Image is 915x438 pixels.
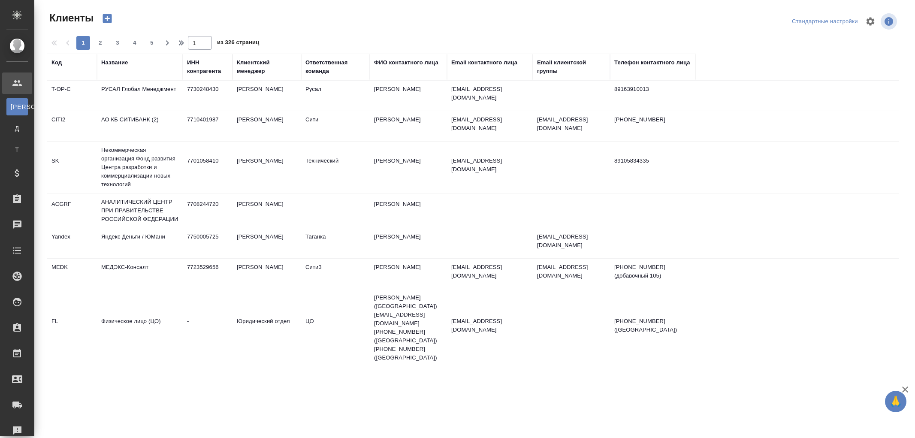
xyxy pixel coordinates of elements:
button: 3 [111,36,124,50]
td: АО КБ СИТИБАНК (2) [97,111,183,141]
td: Сити [301,111,370,141]
span: Т [11,145,24,154]
td: 7750005725 [183,228,233,258]
td: MEDK [47,259,97,289]
td: МЕДЭКС-Консалт [97,259,183,289]
td: ACGRF [47,196,97,226]
td: [PERSON_NAME] [233,111,301,141]
div: Ответственная команда [305,58,365,76]
button: Создать [97,11,118,26]
td: [PERSON_NAME] [370,81,447,111]
span: Д [11,124,24,133]
td: [EMAIL_ADDRESS][DOMAIN_NAME] [533,259,610,289]
p: [EMAIL_ADDRESS][DOMAIN_NAME] [451,263,528,280]
div: Клиентский менеджер [237,58,297,76]
p: [EMAIL_ADDRESS][DOMAIN_NAME] [451,317,528,334]
td: Юридический отдел [233,313,301,343]
td: [PERSON_NAME] [233,152,301,182]
span: 5 [145,39,159,47]
td: Физическое лицо (ЦО) [97,313,183,343]
p: [EMAIL_ADDRESS][DOMAIN_NAME] [451,157,528,174]
td: Сити3 [301,259,370,289]
td: [PERSON_NAME] [370,259,447,289]
p: [PHONE_NUMBER] (добавочный 105) [614,263,692,280]
a: Т [6,141,28,158]
div: Телефон контактного лица [614,58,690,67]
td: ЦО [301,313,370,343]
span: 🙏 [888,393,903,411]
span: 3 [111,39,124,47]
div: Название [101,58,128,67]
td: CITI2 [47,111,97,141]
td: - [183,313,233,343]
a: Д [6,120,28,137]
td: [PERSON_NAME] [370,111,447,141]
td: 7708244720 [183,196,233,226]
td: РУСАЛ Глобал Менеджмент [97,81,183,111]
td: Русал [301,81,370,111]
td: [EMAIL_ADDRESS][DOMAIN_NAME] [533,111,610,141]
td: Yandex [47,228,97,258]
td: [EMAIL_ADDRESS][DOMAIN_NAME] [533,228,610,258]
td: АНАЛИТИЧЕСКИЙ ЦЕНТР ПРИ ПРАВИТЕЛЬСТВЕ РОССИЙСКОЙ ФЕДЕРАЦИИ [97,193,183,228]
td: [PERSON_NAME] [370,228,447,258]
button: 4 [128,36,142,50]
td: 7701058410 [183,152,233,182]
div: ФИО контактного лица [374,58,438,67]
span: 4 [128,39,142,47]
p: [PHONE_NUMBER] ([GEOGRAPHIC_DATA]) [614,317,692,334]
td: 7710401987 [183,111,233,141]
div: Код [51,58,62,67]
td: [PERSON_NAME] [233,228,301,258]
td: FL [47,313,97,343]
td: [PERSON_NAME] [370,196,447,226]
span: Клиенты [47,11,94,25]
button: 2 [94,36,107,50]
td: T-OP-C [47,81,97,111]
button: 🙏 [885,391,906,412]
td: 7723529656 [183,259,233,289]
a: [PERSON_NAME] [6,98,28,115]
div: split button [790,15,860,28]
td: [PERSON_NAME] ([GEOGRAPHIC_DATA]) [EMAIL_ADDRESS][DOMAIN_NAME] [PHONE_NUMBER] ([GEOGRAPHIC_DATA])... [370,289,447,366]
p: [EMAIL_ADDRESS][DOMAIN_NAME] [451,85,528,102]
p: [PHONE_NUMBER] [614,115,692,124]
td: [PERSON_NAME] [233,196,301,226]
p: [EMAIL_ADDRESS][DOMAIN_NAME] [451,115,528,133]
div: ИНН контрагента [187,58,228,76]
td: Некоммерческая организация Фонд развития Центра разработки и коммерциализации новых технологий [97,142,183,193]
td: 7730248430 [183,81,233,111]
div: Email клиентской группы [537,58,606,76]
p: 89105834335 [614,157,692,165]
span: 2 [94,39,107,47]
td: SK [47,152,97,182]
span: [PERSON_NAME] [11,103,24,111]
td: [PERSON_NAME] [233,81,301,111]
td: [PERSON_NAME] [233,259,301,289]
button: 5 [145,36,159,50]
span: Посмотреть информацию [881,13,899,30]
span: из 326 страниц [217,37,259,50]
p: 89163910013 [614,85,692,94]
td: Яндекс Деньги / ЮМани [97,228,183,258]
span: Настроить таблицу [860,11,881,32]
td: [PERSON_NAME] [370,152,447,182]
td: Таганка [301,228,370,258]
td: Технический [301,152,370,182]
div: Email контактного лица [451,58,517,67]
